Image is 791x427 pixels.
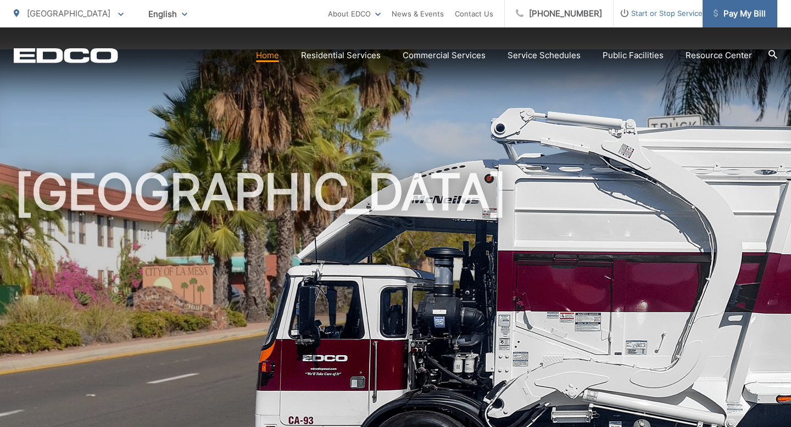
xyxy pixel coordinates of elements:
[301,49,381,62] a: Residential Services
[714,7,766,20] span: Pay My Bill
[686,49,752,62] a: Resource Center
[403,49,486,62] a: Commercial Services
[328,7,381,20] a: About EDCO
[27,8,110,19] span: [GEOGRAPHIC_DATA]
[508,49,581,62] a: Service Schedules
[140,4,196,24] span: English
[392,7,444,20] a: News & Events
[256,49,279,62] a: Home
[603,49,664,62] a: Public Facilities
[455,7,493,20] a: Contact Us
[14,48,118,63] a: EDCD logo. Return to the homepage.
